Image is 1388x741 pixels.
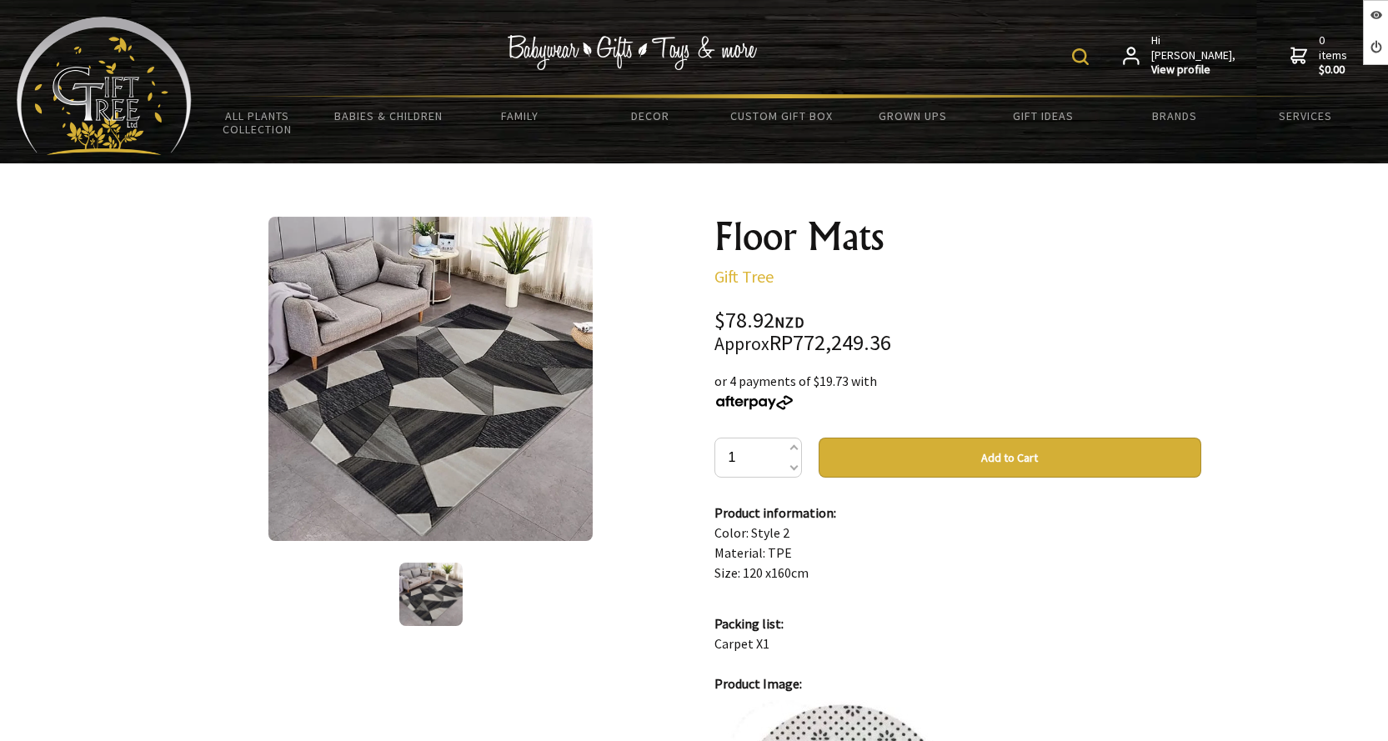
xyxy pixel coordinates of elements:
[507,35,757,70] img: Babywear - Gifts - Toys & more
[714,333,769,355] small: Approx
[1110,98,1240,133] a: Brands
[1319,63,1350,78] strong: $0.00
[847,98,978,133] a: Grown Ups
[714,615,784,632] strong: Packing list:
[714,266,774,287] a: Gift Tree
[819,438,1201,478] button: Add to Cart
[714,395,794,410] img: Afterpay
[268,217,593,541] img: Floor Mats
[1123,33,1237,78] a: Hi [PERSON_NAME],View profile
[323,98,453,133] a: Babies & Children
[399,563,463,626] img: Floor Mats
[1319,33,1350,78] span: 0 items
[1151,33,1237,78] span: Hi [PERSON_NAME],
[1072,48,1089,65] img: product search
[17,17,192,155] img: Babyware - Gifts - Toys and more...
[453,98,584,133] a: Family
[714,310,1201,354] div: $78.92 RP772,249.36
[714,503,1201,583] p: Color: Style 2 Material: TPE Size: 120 x160cm
[1290,33,1350,78] a: 0 items$0.00
[192,98,323,147] a: All Plants Collection
[714,675,802,692] strong: Product Image:
[1151,63,1237,78] strong: View profile
[585,98,716,133] a: Decor
[716,98,847,133] a: Custom Gift Box
[774,313,804,332] span: NZD
[714,217,1201,257] h1: Floor Mats
[714,504,836,521] strong: Product information:
[978,98,1109,133] a: Gift Ideas
[1240,98,1371,133] a: Services
[714,371,1201,411] div: or 4 payments of $19.73 with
